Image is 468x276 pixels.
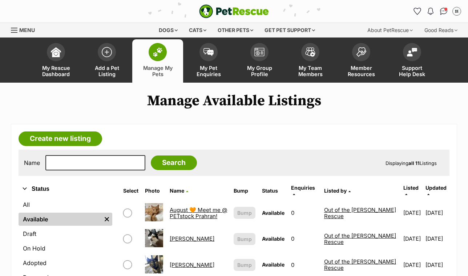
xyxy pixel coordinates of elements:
a: Name [170,188,188,194]
span: Displaying Listings [386,160,437,166]
span: Name [170,188,184,194]
a: My Rescue Dashboard [31,39,81,83]
td: 0 [288,200,320,225]
a: Available [19,213,101,226]
span: My Team Members [294,65,327,77]
a: Updated [425,185,447,197]
a: Favourites [412,5,423,17]
span: My Group Profile [243,65,276,77]
input: Search [151,155,197,170]
img: Out of the Woods Administrator profile pic [453,8,460,15]
span: Member Resources [345,65,378,77]
a: Support Help Desk [387,39,437,83]
span: Bump [237,235,252,243]
span: My Pet Enquiries [192,65,225,77]
ul: Account quick links [412,5,463,17]
a: Member Resources [336,39,387,83]
div: Dogs [154,23,183,38]
a: All [19,198,112,211]
a: Conversations [438,5,449,17]
span: Support Help Desk [396,65,428,77]
a: Listed by [324,188,351,194]
a: Manage My Pets [132,39,183,83]
span: Bump [237,261,252,269]
button: Bump [234,259,255,271]
strong: all 11 [408,160,420,166]
td: [DATE] [400,200,425,225]
button: Bump [234,233,255,245]
span: Add a Pet Listing [90,65,123,77]
td: [DATE] [425,226,449,251]
img: notifications-46538b983faf8c2785f20acdc204bb7945ddae34d4c08c2a6579f10ce5e182be.svg [428,8,433,15]
a: Remove filter [101,213,112,226]
a: On Hold [19,242,112,255]
a: Out of the [PERSON_NAME] Rescue [324,206,396,220]
a: [PERSON_NAME] [170,235,214,242]
a: PetRescue [199,4,269,18]
span: Menu [19,27,35,33]
span: My Rescue Dashboard [40,65,72,77]
td: 0 [288,226,320,251]
a: Add a Pet Listing [81,39,132,83]
a: Listed [403,185,419,197]
button: My account [451,5,463,17]
a: Out of the [PERSON_NAME] Rescue [324,258,396,271]
th: Status [259,182,287,200]
img: help-desk-icon-fdf02630f3aa405de69fd3d07c3f3aa587a6932b1a1747fa1d2bba05be0121f9.svg [407,48,417,56]
span: translation missing: en.admin.listings.index.attributes.enquiries [291,185,315,191]
span: Available [262,236,285,242]
a: My Group Profile [234,39,285,83]
span: Updated [425,185,447,191]
a: Enquiries [291,185,315,197]
span: Listed by [324,188,347,194]
img: member-resources-icon-8e73f808a243e03378d46382f2149f9095a855e16c252ad45f914b54edf8863c.svg [356,47,366,57]
button: Notifications [425,5,436,17]
a: Create new listing [19,131,102,146]
div: Get pet support [259,23,320,38]
div: Good Reads [419,23,463,38]
td: [DATE] [400,226,425,251]
img: manage-my-pets-icon-02211641906a0b7f246fdf0571729dbe1e7629f14944591b6c1af311fb30b64b.svg [153,47,163,57]
button: Status [19,184,112,194]
div: Other pets [213,23,258,38]
div: About PetRescue [362,23,418,38]
img: chat-41dd97257d64d25036548639549fe6c8038ab92f7586957e7f3b1b290dea8141.svg [440,8,448,15]
th: Photo [142,182,166,200]
td: [DATE] [425,200,449,225]
a: Menu [11,23,40,36]
img: logo-e224e6f780fb5917bec1dbf3a21bbac754714ae5b6737aabdf751b685950b380.svg [199,4,269,18]
img: add-pet-listing-icon-0afa8454b4691262ce3f59096e99ab1cd57d4a30225e0717b998d2c9b9846f56.svg [102,47,112,57]
img: group-profile-icon-3fa3cf56718a62981997c0bc7e787c4b2cf8bcc04b72c1350f741eb67cf2f40e.svg [254,48,265,56]
a: [PERSON_NAME] [170,261,214,268]
img: team-members-icon-5396bd8760b3fe7c0b43da4ab00e1e3bb1a5d9ba89233759b79545d2d3fc5d0d.svg [305,47,315,57]
a: My Team Members [285,39,336,83]
span: Bump [237,209,252,217]
div: Cats [184,23,211,38]
label: Name [24,159,40,166]
img: dashboard-icon-eb2f2d2d3e046f16d808141f083e7271f6b2e854fb5c12c21221c1fb7104beca.svg [51,47,61,57]
th: Bump [231,182,258,200]
span: Available [262,210,285,216]
span: Available [262,261,285,268]
a: Out of the [PERSON_NAME] Rescue [324,232,396,245]
a: Adopted [19,256,112,269]
a: Draft [19,227,112,240]
button: Bump [234,207,255,219]
span: Manage My Pets [141,65,174,77]
th: Select [120,182,141,200]
a: August 🧡 Meet me @ PETstock Prahran! [170,206,227,220]
img: pet-enquiries-icon-7e3ad2cf08bfb03b45e93fb7055b45f3efa6380592205ae92323e6603595dc1f.svg [203,48,214,56]
span: Listed [403,185,419,191]
a: My Pet Enquiries [183,39,234,83]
